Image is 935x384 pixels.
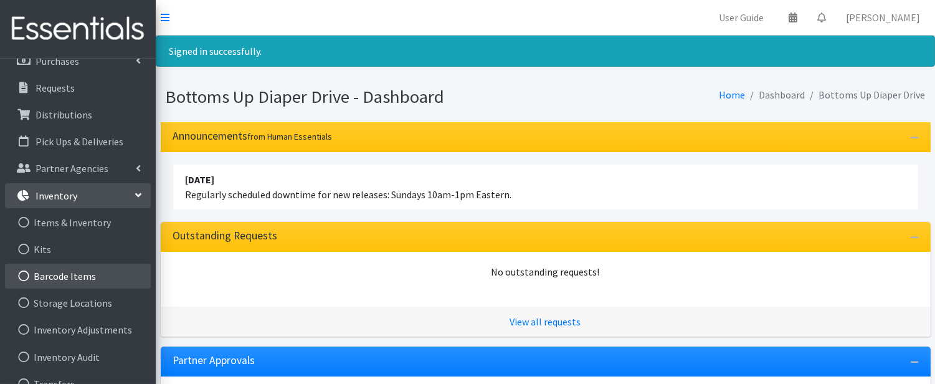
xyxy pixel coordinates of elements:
a: Pick Ups & Deliveries [5,129,151,154]
a: Barcode Items [5,264,151,289]
p: Inventory [36,190,77,202]
a: Purchases [5,49,151,74]
p: Requests [36,82,75,94]
img: HumanEssentials [5,8,151,50]
a: User Guide [709,5,774,30]
h3: Announcements [173,130,333,143]
a: Items & Inventory [5,210,151,235]
a: [PERSON_NAME] [836,5,930,30]
p: Pick Ups & Deliveries [36,135,123,148]
small: from Human Essentials [248,131,333,142]
p: Partner Agencies [36,162,108,175]
li: Regularly scheduled downtime for new releases: Sundays 10am-1pm Eastern. [173,165,918,209]
a: Home [719,89,746,101]
a: Inventory [5,183,151,208]
div: No outstanding requests! [173,264,918,279]
a: Inventory Audit [5,345,151,370]
h1: Bottoms Up Diaper Drive - Dashboard [166,86,541,108]
li: Dashboard [746,86,805,104]
strong: [DATE] [186,173,215,186]
p: Distributions [36,108,92,121]
p: Purchases [36,55,79,67]
a: View all requests [510,315,581,328]
h3: Outstanding Requests [173,229,278,242]
h3: Partner Approvals [173,354,255,367]
div: Signed in successfully. [156,36,935,67]
a: Partner Agencies [5,156,151,181]
a: Distributions [5,102,151,127]
a: Inventory Adjustments [5,317,151,342]
a: Storage Locations [5,290,151,315]
a: Kits [5,237,151,262]
a: Requests [5,75,151,100]
li: Bottoms Up Diaper Drive [805,86,926,104]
